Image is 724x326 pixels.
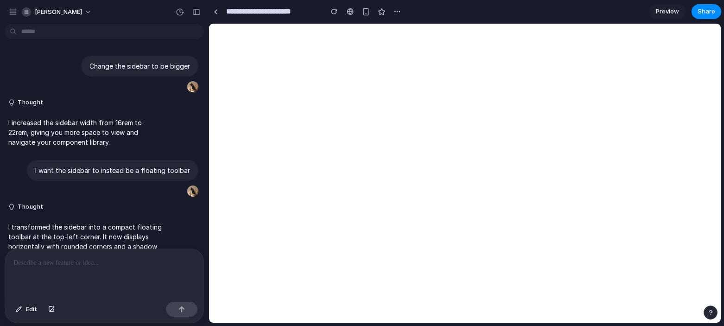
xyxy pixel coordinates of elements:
[698,7,715,16] span: Share
[26,305,37,314] span: Edit
[8,118,163,147] p: I increased the sidebar width from 16rem to 22rem, giving you more space to view and navigate you...
[692,4,721,19] button: Share
[656,7,679,16] span: Preview
[18,5,96,19] button: [PERSON_NAME]
[8,222,163,281] p: I transformed the sidebar into a compact floating toolbar at the top-left corner. It now displays...
[649,4,686,19] a: Preview
[35,7,82,17] span: [PERSON_NAME]
[11,302,42,317] button: Edit
[35,166,190,175] p: I want the sidebar to instead be a floating toolbar
[89,61,190,71] p: Change the sidebar to be bigger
